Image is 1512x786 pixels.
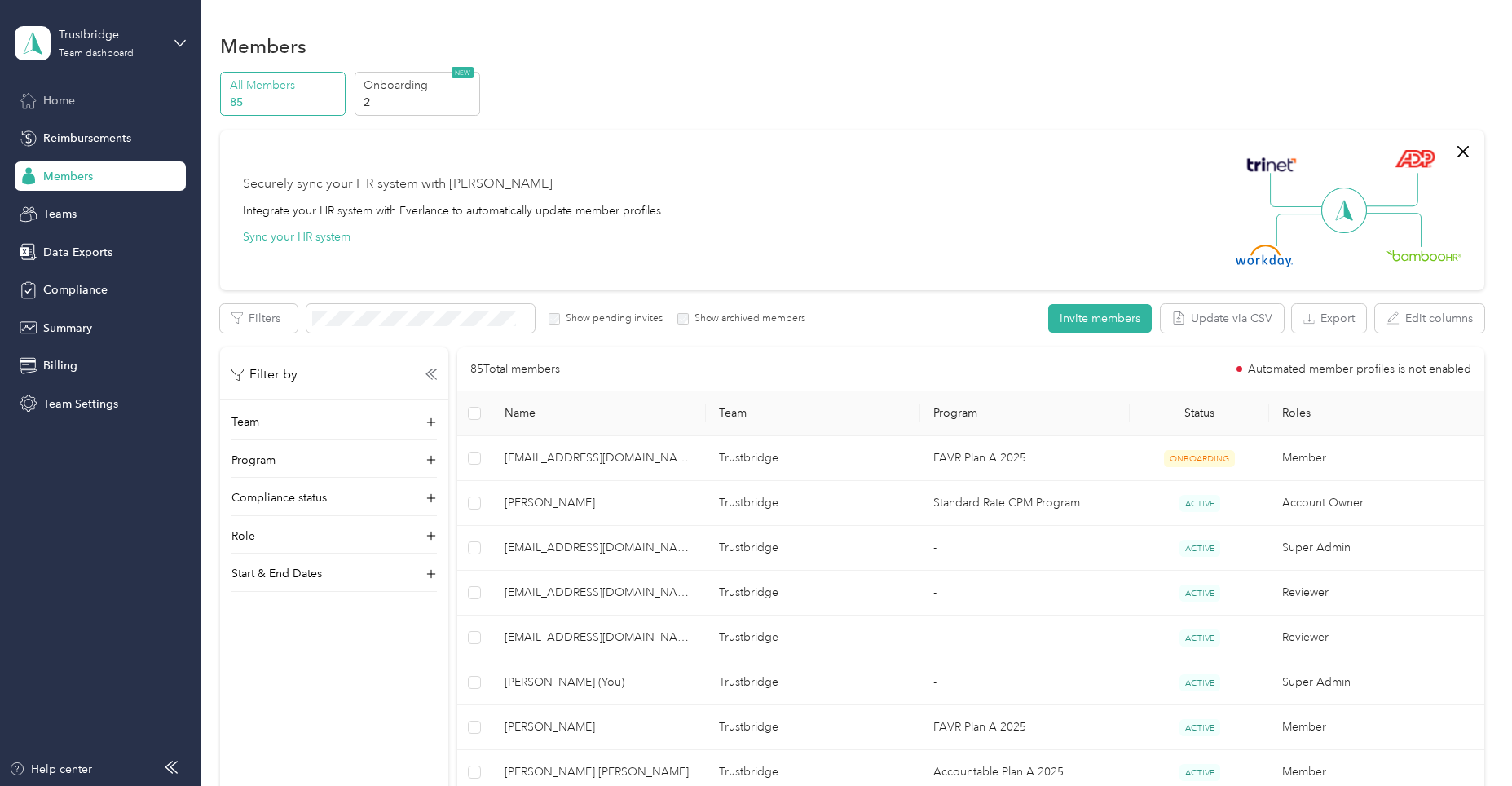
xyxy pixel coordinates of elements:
button: Edit columns [1375,304,1484,333]
img: Workday [1236,245,1293,267]
span: ACTIVE [1179,764,1220,781]
td: success+trustbridge@everlance.com [492,526,706,571]
td: favr2+trustbridge@everlance.com [492,616,706,660]
td: Trustbridge [706,660,920,705]
p: Team [231,413,259,431]
p: 85 Total members [470,360,560,378]
span: Billing [43,357,77,374]
span: Name [505,406,693,420]
p: 2 [364,94,474,111]
span: Data Exports [43,244,112,261]
span: Compliance [43,281,108,298]
td: Trustbridge [706,481,920,526]
p: Program [231,452,276,469]
p: 85 [230,94,341,111]
td: Trustbridge [706,571,920,616]
p: Onboarding [364,77,474,94]
p: All Members [230,77,341,94]
img: Line Right Up [1361,173,1418,207]
span: ACTIVE [1179,629,1220,647]
td: Trustbridge [706,705,920,750]
td: Account Owner [1269,481,1483,526]
td: Standard Rate CPM Program [920,481,1130,526]
td: FAVR Plan A 2025 [920,436,1130,481]
iframe: Everlance-gr Chat Button Frame [1421,695,1512,786]
span: Team Settings [43,395,118,413]
h1: Members [220,38,306,55]
th: Roles [1269,391,1483,436]
span: [PERSON_NAME] [PERSON_NAME] [505,763,693,781]
p: Compliance status [231,489,327,506]
span: ACTIVE [1179,585,1220,602]
img: Line Right Down [1364,213,1422,248]
td: Trustbridge [706,616,920,660]
span: [EMAIL_ADDRESS][DOMAIN_NAME] [505,629,693,647]
td: - [920,616,1130,660]
button: Invite members [1048,304,1152,333]
span: [PERSON_NAME] [505,494,693,512]
th: Name [492,391,706,436]
div: Securely sync your HR system with [PERSON_NAME] [243,174,553,194]
button: Update via CSV [1161,304,1284,333]
div: Integrate your HR system with Everlance to automatically update member profiles. [243,202,664,219]
th: Team [706,391,920,436]
span: [EMAIL_ADDRESS][DOMAIN_NAME] [505,449,693,467]
img: Trinet [1243,153,1300,176]
td: Trustbridge [706,436,920,481]
img: Line Left Up [1270,173,1327,208]
th: Program [920,391,1130,436]
span: Summary [43,320,92,337]
p: Filter by [231,364,298,385]
td: - [920,526,1130,571]
span: [EMAIL_ADDRESS][DOMAIN_NAME] [505,539,693,557]
button: Filters [220,304,298,333]
td: Reviewer [1269,571,1483,616]
td: favr1+trustbridge@everlance.com [492,571,706,616]
span: ACTIVE [1179,719,1220,736]
button: Export [1292,304,1366,333]
td: Member [1269,705,1483,750]
td: - [920,571,1130,616]
td: ONBOARDING [1130,436,1269,481]
img: Line Left Down [1276,213,1333,246]
img: BambooHR [1386,249,1461,261]
td: Carey Meyer (You) [492,660,706,705]
span: [PERSON_NAME] [505,718,693,736]
td: FAVR Plan A 2025 [920,705,1130,750]
p: Start & End Dates [231,565,322,582]
td: Super Admin [1269,660,1483,705]
span: [EMAIL_ADDRESS][DOMAIN_NAME] [505,584,693,602]
span: [PERSON_NAME] (You) [505,673,693,691]
div: Team dashboard [59,49,134,59]
button: Sync your HR system [243,228,350,245]
label: Show pending invites [560,311,663,326]
td: - [920,660,1130,705]
p: Role [231,528,255,545]
td: meleazard@trustbridge.com [492,436,706,481]
td: Trustbridge [706,526,920,571]
td: Robert Dyshuk [492,481,706,526]
td: Member [1269,436,1483,481]
td: Tracy D. Rosado [492,705,706,750]
span: Members [43,168,93,185]
label: Show archived members [689,311,805,326]
span: ACTIVE [1179,540,1220,557]
span: Home [43,92,75,109]
span: Teams [43,205,77,223]
span: ONBOARDING [1164,450,1235,467]
button: Help center [9,761,92,778]
span: Reimbursements [43,130,131,147]
td: Reviewer [1269,616,1483,660]
span: Automated member profiles is not enabled [1248,364,1471,375]
span: ACTIVE [1179,495,1220,512]
span: NEW [452,67,474,78]
div: Trustbridge [59,26,161,43]
td: Super Admin [1269,526,1483,571]
img: ADP [1395,149,1435,168]
span: ACTIVE [1179,674,1220,691]
th: Status [1130,391,1269,436]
